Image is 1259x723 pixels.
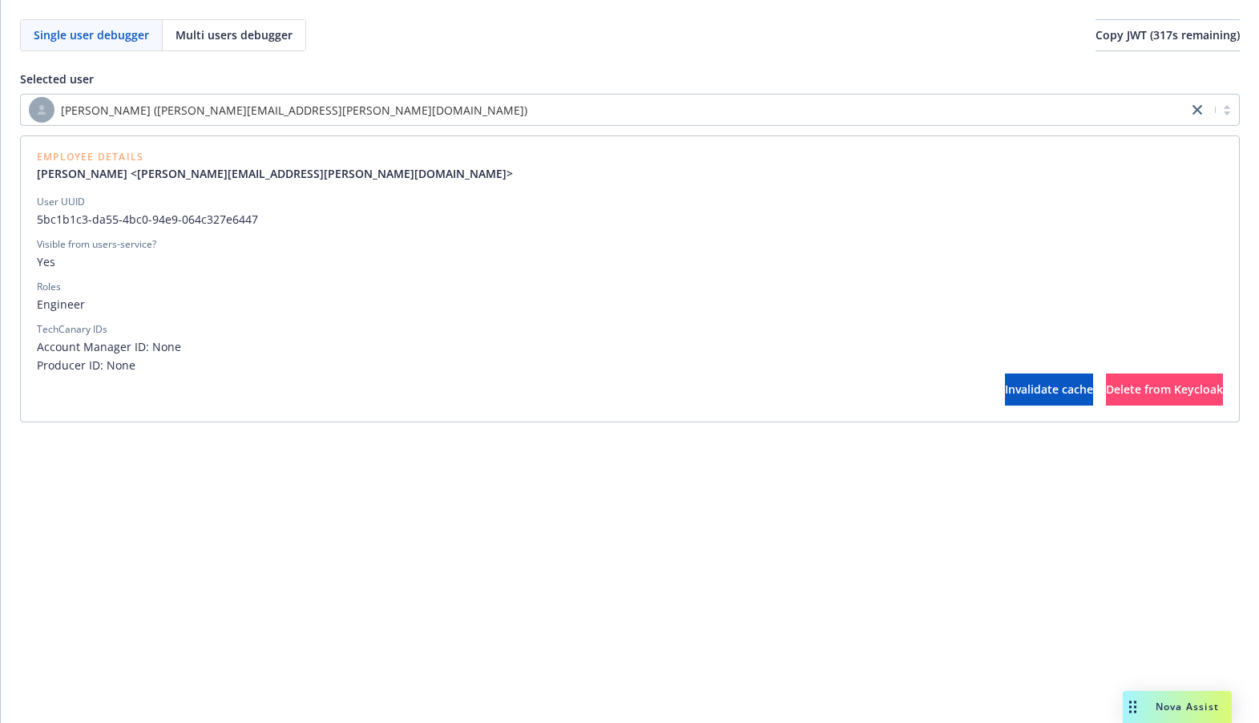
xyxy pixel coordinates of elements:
button: Copy JWT (317s remaining) [1096,19,1240,51]
button: Nova Assist [1123,691,1232,723]
a: [PERSON_NAME] <[PERSON_NAME][EMAIL_ADDRESS][PERSON_NAME][DOMAIN_NAME]> [37,165,526,182]
span: Copy JWT ( 317 s remaining) [1096,27,1240,42]
div: Visible from users-service? [37,237,156,252]
span: [PERSON_NAME] ([PERSON_NAME][EMAIL_ADDRESS][PERSON_NAME][DOMAIN_NAME]) [29,97,1180,123]
span: Selected user [20,71,94,87]
span: [PERSON_NAME] ([PERSON_NAME][EMAIL_ADDRESS][PERSON_NAME][DOMAIN_NAME]) [61,102,527,119]
span: 5bc1b1c3-da55-4bc0-94e9-064c327e6447 [37,211,1223,228]
span: Account Manager ID: None [37,338,1223,355]
span: Engineer [37,296,1223,313]
a: close [1188,100,1207,119]
div: Drag to move [1123,691,1143,723]
div: Roles [37,280,61,294]
span: Invalidate cache [1005,382,1093,397]
div: TechCanary IDs [37,322,107,337]
span: Employee Details [37,152,526,162]
button: Delete from Keycloak [1106,374,1223,406]
span: Producer ID: None [37,357,1223,374]
div: User UUID [37,195,85,209]
span: Yes [37,253,1223,270]
span: Multi users debugger [176,26,293,43]
span: Single user debugger [34,26,149,43]
span: Nova Assist [1156,700,1219,713]
span: Delete from Keycloak [1106,382,1223,397]
button: Invalidate cache [1005,374,1093,406]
